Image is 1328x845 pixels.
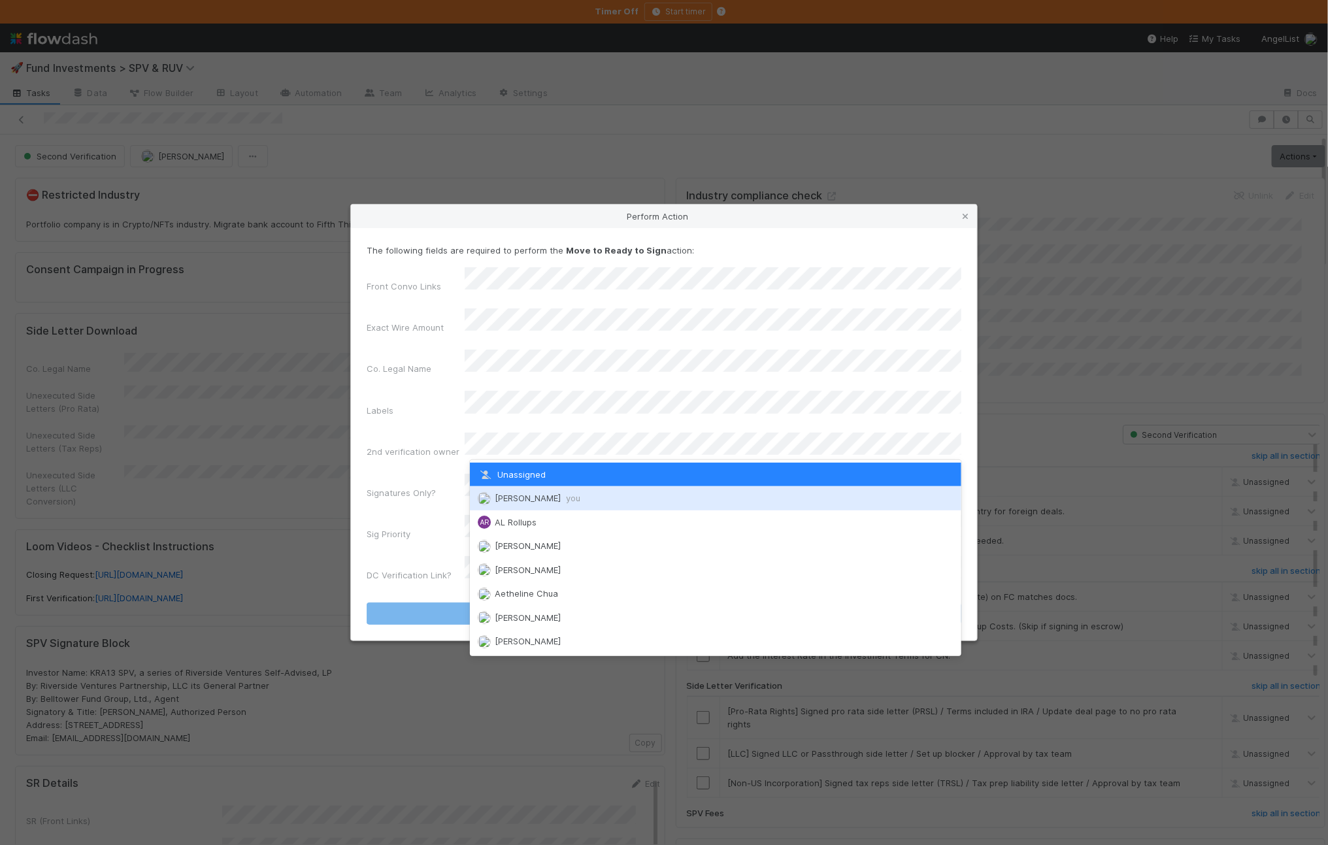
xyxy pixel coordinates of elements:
[478,516,491,529] div: AL Rollups
[367,280,441,293] label: Front Convo Links
[495,588,558,599] span: Aetheline Chua
[566,245,667,256] strong: Move to Ready to Sign
[495,493,580,503] span: [PERSON_NAME]
[495,636,561,646] span: [PERSON_NAME]
[480,519,490,526] span: AR
[351,205,977,228] div: Perform Action
[495,565,561,575] span: [PERSON_NAME]
[367,603,961,625] button: Move to Ready to Sign
[495,540,561,551] span: [PERSON_NAME]
[367,244,961,257] p: The following fields are required to perform the action:
[478,588,491,601] img: avatar_103f69d0-f655-4f4f-bc28-f3abe7034599.png
[566,493,580,503] span: you
[367,321,444,334] label: Exact Wire Amount
[478,469,546,480] span: Unassigned
[478,540,491,553] img: avatar_55a2f090-1307-4765-93b4-f04da16234ba.png
[367,404,393,417] label: Labels
[367,362,431,375] label: Co. Legal Name
[367,486,436,499] label: Signatures Only?
[367,445,459,458] label: 2nd verification owner
[478,563,491,576] img: avatar_1d14498f-6309-4f08-8780-588779e5ce37.png
[478,635,491,648] img: avatar_a2647de5-9415-4215-9880-ea643ac47f2f.png
[478,611,491,624] img: avatar_df83acd9-d480-4d6e-a150-67f005a3ea0d.png
[478,492,491,505] img: avatar_12dd09bb-393f-4edb-90ff-b12147216d3f.png
[367,527,410,540] label: Sig Priority
[495,517,537,527] span: AL Rollups
[367,569,452,582] label: DC Verification Link?
[495,612,561,623] span: [PERSON_NAME]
